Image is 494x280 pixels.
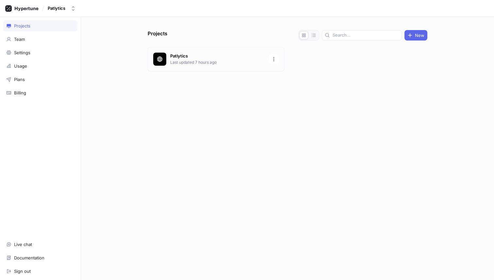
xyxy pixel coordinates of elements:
div: Usage [14,63,27,69]
div: Team [14,37,25,42]
div: Billing [14,90,26,95]
input: Search... [333,32,399,39]
span: New [415,33,424,37]
div: Sign out [14,269,31,274]
a: Projects [3,20,77,31]
p: Last updated 7 hours ago [170,59,265,65]
a: Plans [3,74,77,85]
button: New [404,30,427,41]
a: Settings [3,47,77,58]
a: Team [3,34,77,45]
div: Documentation [14,255,44,260]
div: Plans [14,77,25,82]
a: Usage [3,60,77,72]
div: Patlytics [48,6,65,11]
div: Live chat [14,242,32,247]
a: Billing [3,87,77,98]
button: Patlytics [45,3,78,14]
p: Projects [148,30,167,41]
a: Documentation [3,252,77,263]
div: Settings [14,50,30,55]
p: Patlytics [170,53,265,59]
div: Projects [14,23,30,28]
